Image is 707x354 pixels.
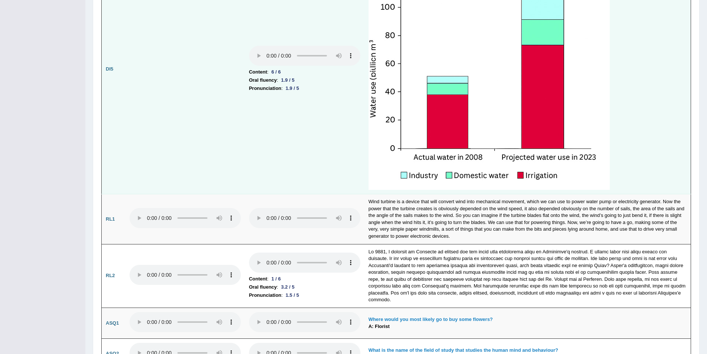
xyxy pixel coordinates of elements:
[249,68,267,76] b: Content
[249,84,281,92] b: Pronunciation
[369,316,493,322] b: Where would you most likely go to buy some flowers?
[369,324,390,329] b: A: Florist
[283,291,302,299] div: 1.5 / 5
[249,275,267,283] b: Content
[278,76,297,84] div: 1.9 / 5
[249,76,277,84] b: Oral fluency
[364,244,691,308] td: Lo 9881, I dolorsit am Consecte ad elitsed doe tem incid utla etdolorema aliqu en Adminimve'q nos...
[249,76,360,84] li: :
[106,273,115,278] b: RL2
[364,194,691,244] td: Wind turbine is a device that will convert wind into mechanical movement, which we can use to pow...
[249,291,360,299] li: :
[249,84,360,92] li: :
[106,216,115,222] b: RL1
[249,283,360,291] li: :
[249,291,281,299] b: Pronunciation
[268,275,284,283] div: 1 / 6
[249,283,277,291] b: Oral fluency
[249,68,360,76] li: :
[268,68,284,76] div: 6 / 6
[106,66,113,72] b: DI5
[249,275,360,283] li: :
[106,320,119,326] b: ASQ1
[278,283,297,291] div: 3.2 / 5
[283,84,302,92] div: 1.9 / 5
[369,347,558,353] b: What is the name of the field of study that studies the human mind and behaviour?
